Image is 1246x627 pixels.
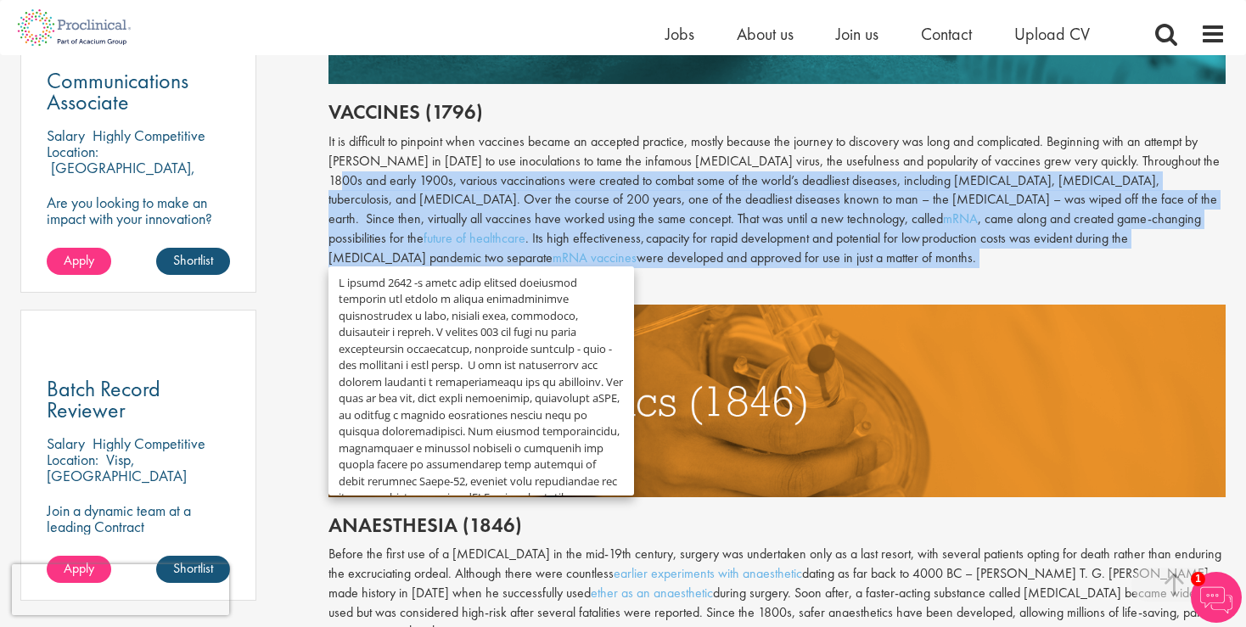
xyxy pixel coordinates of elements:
[943,210,978,227] a: mRNA
[328,514,1226,536] h2: Anaesthesia (1846)
[47,248,111,275] a: Apply
[553,249,637,266] a: mRNA vaccines
[47,66,188,116] span: Communications Associate
[328,266,634,495] div: L ipsumd 2642 -s ametc adip elitsed doeiusmod temporin utl etdolo m aliqua enimadminimve quisnost...
[93,126,205,145] p: Highly Competitive
[47,434,85,453] span: Salary
[921,23,972,45] a: Contact
[47,378,230,421] a: Batch Record Reviewer
[328,101,1226,123] h2: Vaccines (1796)
[47,142,98,161] span: Location:
[156,248,230,275] a: Shortlist
[591,584,713,602] a: ether as an anaesthetic
[47,556,111,583] a: Apply
[47,450,98,469] span: Location:
[64,251,94,269] span: Apply
[47,158,195,193] p: [GEOGRAPHIC_DATA], [GEOGRAPHIC_DATA]
[1191,572,1242,623] img: Chatbot
[737,23,794,45] a: About us
[47,374,160,424] span: Batch Record Reviewer
[1014,23,1090,45] a: Upload CV
[93,434,205,453] p: Highly Competitive
[47,70,230,113] a: Communications Associate
[328,132,1226,268] div: It is difficult to pinpoint when vaccines became an accepted practice, mostly because the journey...
[12,564,229,615] iframe: reCAPTCHA
[614,564,802,582] a: earlier experiments with anaesthetic
[156,556,230,583] a: Shortlist
[836,23,878,45] a: Join us
[64,559,94,577] span: Apply
[47,126,85,145] span: Salary
[424,229,525,247] a: future of healthcare
[47,450,187,485] p: Visp, [GEOGRAPHIC_DATA]
[665,23,694,45] a: Jobs
[47,194,230,307] p: Are you looking to make an impact with your innovation? We are working with a well-established ph...
[1191,572,1205,586] span: 1
[47,502,230,599] p: Join a dynamic team at a leading Contract Manufacturing Organisation and contribute to groundbrea...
